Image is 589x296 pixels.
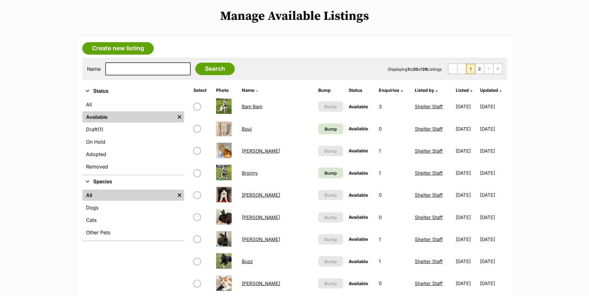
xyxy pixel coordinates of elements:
[82,136,184,147] a: On Hold
[324,280,337,287] span: Bump
[97,126,103,133] span: (1)
[453,162,479,184] td: [DATE]
[415,258,443,264] a: Shelter Staff
[242,87,258,93] a: Name
[318,146,343,156] button: Bump
[376,162,412,184] td: 1
[453,140,479,162] td: [DATE]
[466,64,475,74] span: Page 1
[422,67,427,72] strong: 29
[318,168,343,178] a: Bump
[82,202,184,213] a: Dogs
[453,251,479,272] td: [DATE]
[376,229,412,250] td: 1
[349,236,368,242] span: Available
[324,258,337,265] span: Bump
[349,126,368,131] span: Available
[242,214,280,220] a: [PERSON_NAME]
[453,207,479,228] td: [DATE]
[318,256,343,267] button: Bump
[346,85,376,95] th: Status
[82,98,184,175] div: Status
[242,170,258,176] a: Bronny
[324,170,337,176] span: Bump
[480,162,506,184] td: [DATE]
[318,278,343,289] button: Bump
[242,87,254,93] span: Name
[324,126,337,132] span: Bump
[82,214,184,226] a: Cats
[480,229,506,250] td: [DATE]
[242,148,280,154] a: [PERSON_NAME]
[318,123,343,134] a: Bump
[349,259,368,264] span: Available
[242,104,262,110] a: Bam Bam
[318,101,343,112] button: Bump
[456,87,469,93] span: Listed
[415,236,443,242] a: Shelter Staff
[480,118,506,140] td: [DATE]
[407,67,409,72] strong: 1
[453,96,479,117] td: [DATE]
[480,87,498,93] span: Updated
[457,64,466,74] span: Previous page
[376,251,412,272] td: 1
[82,178,184,186] button: Species
[480,96,506,117] td: [DATE]
[415,170,443,176] a: Shelter Staff
[415,148,443,154] a: Shelter Staff
[82,111,175,123] a: Available
[415,126,443,132] a: Shelter Staff
[349,214,368,220] span: Available
[318,190,343,200] button: Bump
[318,212,343,222] button: Bump
[324,148,337,154] span: Bump
[415,214,443,220] a: Shelter Staff
[349,104,368,109] span: Available
[493,64,502,74] a: Last page
[324,192,337,198] span: Bump
[82,188,184,240] div: Species
[480,140,506,162] td: [DATE]
[349,148,368,153] span: Available
[376,118,412,140] td: 0
[82,87,184,95] button: Status
[480,207,506,228] td: [DATE]
[324,103,337,110] span: Bump
[388,67,442,72] span: Displaying to of Listings
[242,192,280,198] a: [PERSON_NAME]
[415,87,434,93] span: Listed by
[480,87,501,93] a: Updated
[453,184,479,206] td: [DATE]
[453,273,479,294] td: [DATE]
[214,85,239,95] th: Photo
[379,87,403,93] a: Enquiries
[453,229,479,250] td: [DATE]
[349,192,368,198] span: Available
[415,104,443,110] a: Shelter Staff
[480,184,506,206] td: [DATE]
[324,236,337,243] span: Bump
[376,140,412,162] td: 1
[175,190,184,201] a: Remove filter
[376,96,412,117] td: 3
[480,251,506,272] td: [DATE]
[415,280,443,286] a: Shelter Staff
[475,64,484,74] a: Page 2
[87,66,101,72] label: Name
[415,87,437,93] a: Listed by
[415,192,443,198] a: Shelter Staff
[82,149,184,160] a: Adopted
[324,214,337,221] span: Bump
[484,64,493,74] a: Next page
[448,64,502,74] nav: Pagination
[413,67,418,72] strong: 20
[349,170,368,176] span: Available
[349,281,368,286] span: Available
[448,64,457,74] span: First page
[480,273,506,294] td: [DATE]
[242,126,252,132] a: Bouj
[242,258,253,264] a: Buzz
[376,207,412,228] td: 0
[82,42,154,55] a: Create new listing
